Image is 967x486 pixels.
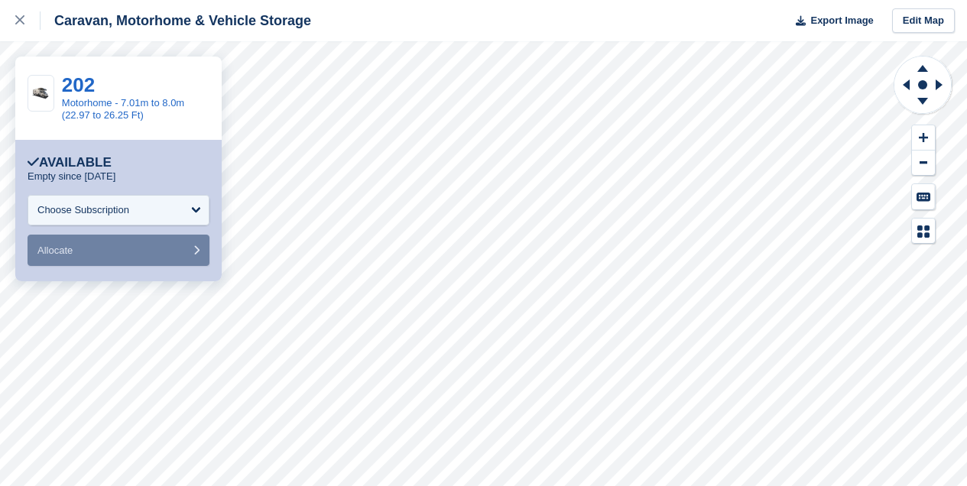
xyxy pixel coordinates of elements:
img: Motorhome%20Pic.jpg [28,86,54,100]
button: Keyboard Shortcuts [912,184,935,209]
p: Empty since [DATE] [28,170,115,183]
a: 202 [62,73,95,96]
div: Caravan, Motorhome & Vehicle Storage [41,11,311,30]
button: Allocate [28,235,209,266]
div: Available [28,155,112,170]
a: Motorhome - 7.01m to 8.0m (22.97 to 26.25 Ft) [62,97,184,121]
button: Export Image [787,8,874,34]
button: Zoom In [912,125,935,151]
button: Map Legend [912,219,935,244]
button: Zoom Out [912,151,935,176]
div: Choose Subscription [37,202,129,218]
span: Export Image [810,13,873,28]
span: Allocate [37,245,73,256]
a: Edit Map [892,8,955,34]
